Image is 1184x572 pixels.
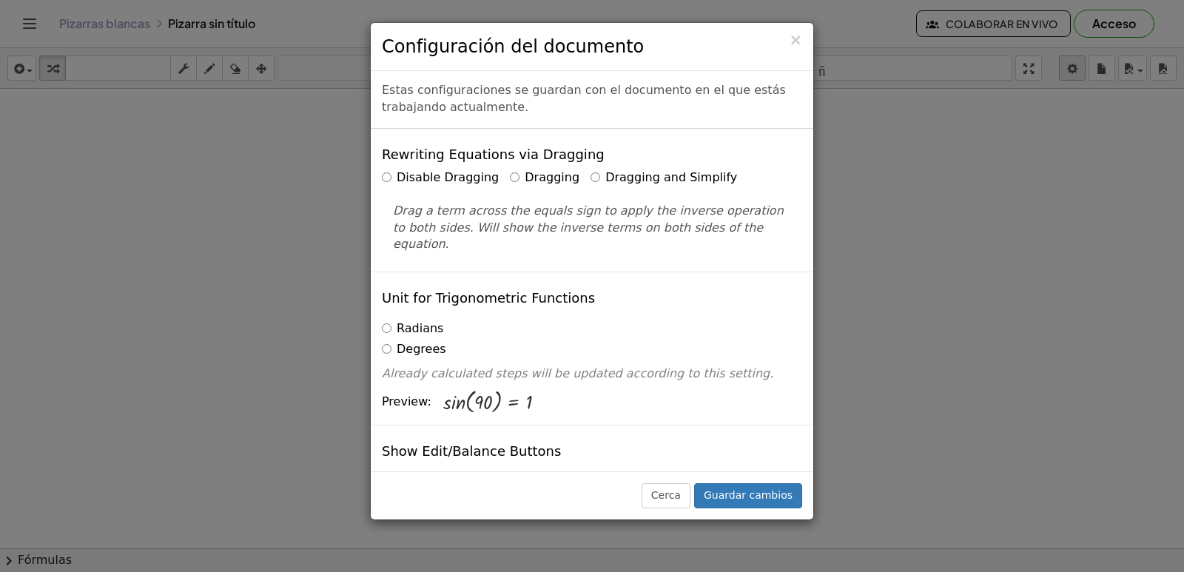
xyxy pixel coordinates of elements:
[510,169,579,186] label: Dragging
[651,489,681,501] font: Cerca
[382,344,391,354] input: Degrees
[642,483,690,508] button: Cerca
[382,471,556,488] label: Show Edit/Balance Buttons
[591,169,737,186] label: Dragging and Simplify
[382,394,431,411] span: Preview:
[510,172,519,182] input: Dragging
[694,483,802,508] button: Guardar cambios
[382,320,443,337] label: Radians
[382,323,391,333] input: Radians
[382,169,499,186] label: Disable Dragging
[704,489,793,501] font: Guardar cambios
[382,172,391,182] input: Disable Dragging
[393,203,791,254] p: Drag a term across the equals sign to apply the inverse operation to both sides. Will show the in...
[382,83,786,114] font: Estas configuraciones se guardan con el documento en el que estás trabajando actualmente.
[382,147,605,162] h4: Rewriting Equations via Dragging
[382,444,561,459] h4: Show Edit/Balance Buttons
[382,36,644,57] font: Configuración del documento
[789,31,802,49] font: ×
[789,33,802,48] button: Cerca
[382,291,595,306] h4: Unit for Trigonometric Functions
[382,341,446,358] label: Degrees
[591,172,600,182] input: Dragging and Simplify
[382,366,802,383] p: Already calculated steps will be updated according to this setting.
